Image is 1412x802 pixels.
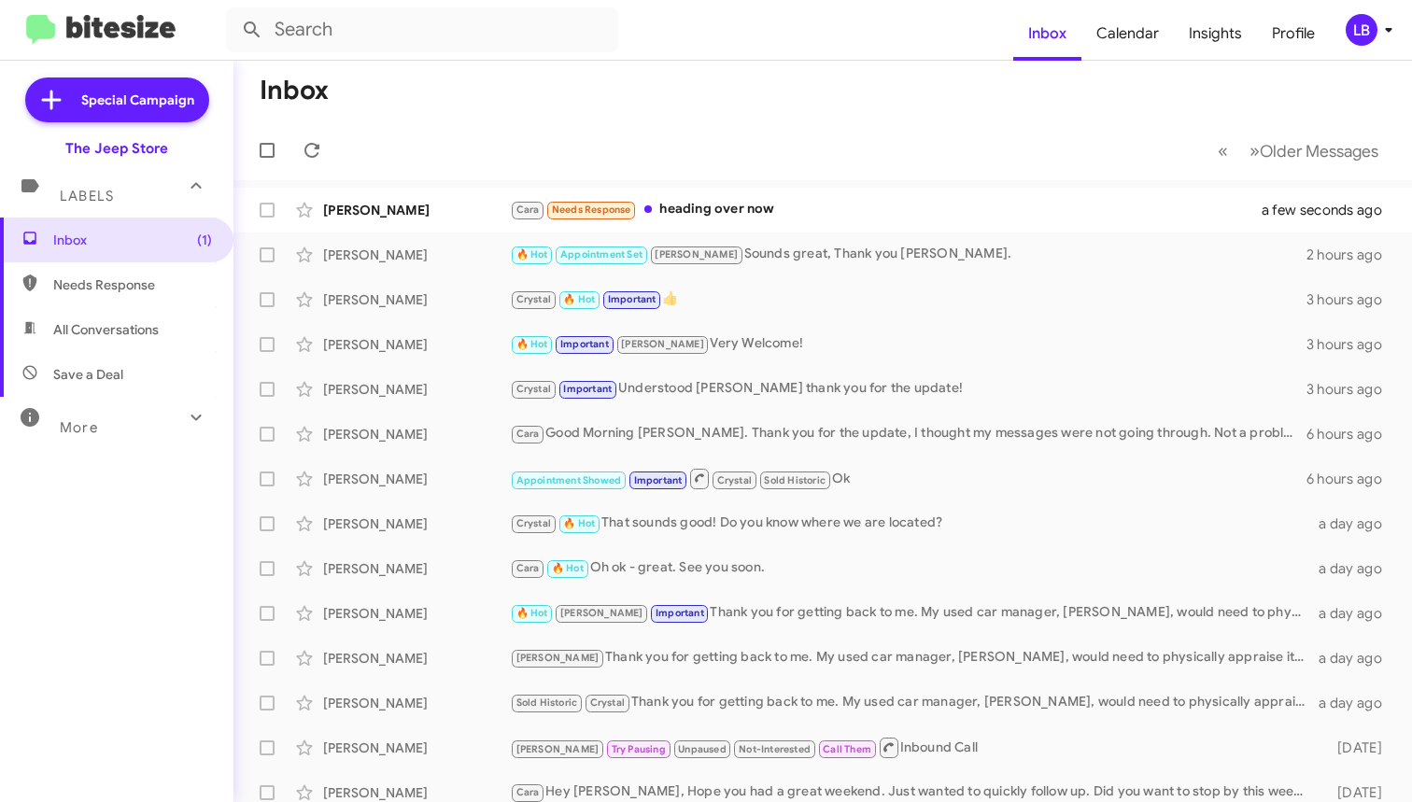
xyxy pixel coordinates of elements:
div: [DATE] [1314,739,1397,757]
div: a day ago [1314,514,1397,533]
span: Save a Deal [53,365,123,384]
div: Oh ok - great. See you soon. [510,557,1314,579]
span: Crystal [516,293,551,305]
span: Sold Historic [516,696,578,709]
div: [PERSON_NAME] [323,246,510,264]
span: Not-Interested [739,743,811,755]
input: Search [226,7,618,52]
div: That sounds good! Do you know where we are located? [510,513,1314,534]
span: Important [634,474,683,486]
div: [DATE] [1314,783,1397,802]
div: 3 hours ago [1306,335,1397,354]
span: Appointment Set [560,248,642,260]
span: Needs Response [53,275,212,294]
div: [PERSON_NAME] [323,649,510,668]
span: 🔥 Hot [516,607,548,619]
div: [PERSON_NAME] [323,470,510,488]
span: Important [560,338,609,350]
div: a day ago [1314,559,1397,578]
div: 3 hours ago [1306,290,1397,309]
span: [PERSON_NAME] [655,248,738,260]
div: 👍 [510,288,1306,310]
span: [PERSON_NAME] [516,652,600,664]
div: heading over now [510,199,1285,220]
span: Sold Historic [764,474,826,486]
nav: Page navigation example [1207,132,1390,170]
span: Crystal [717,474,752,486]
span: Important [656,607,704,619]
span: Crystal [516,517,551,529]
div: [PERSON_NAME] [323,380,510,399]
div: 6 hours ago [1306,425,1397,443]
span: Important [563,383,612,395]
a: Profile [1257,7,1330,61]
span: Cara [516,204,540,216]
div: [PERSON_NAME] [323,694,510,712]
div: [PERSON_NAME] [323,425,510,443]
a: Calendar [1081,7,1174,61]
span: Crystal [590,696,625,709]
span: Needs Response [552,204,631,216]
span: 🔥 Hot [552,562,584,574]
span: [PERSON_NAME] [516,743,600,755]
div: [PERSON_NAME] [323,604,510,623]
span: 🔥 Hot [516,338,548,350]
span: Special Campaign [81,91,194,109]
a: Inbox [1013,7,1081,61]
span: Call Them [823,743,871,755]
span: [PERSON_NAME] [560,607,643,619]
span: [PERSON_NAME] [621,338,704,350]
span: 🔥 Hot [563,293,595,305]
button: Next [1238,132,1390,170]
span: Cara [516,562,540,574]
div: Good Morning [PERSON_NAME]. Thank you for the update, I thought my messages were not going throug... [510,423,1306,444]
span: Cara [516,428,540,440]
span: Older Messages [1260,141,1378,162]
span: More [60,419,98,436]
div: a day ago [1314,649,1397,668]
div: Understood [PERSON_NAME] thank you for the update! [510,378,1306,400]
span: Inbox [53,231,212,249]
span: 🔥 Hot [516,248,548,260]
div: a few seconds ago [1285,201,1397,219]
a: Insights [1174,7,1257,61]
span: « [1218,139,1228,162]
span: Try Pausing [612,743,666,755]
a: Special Campaign [25,77,209,122]
div: [PERSON_NAME] [323,783,510,802]
button: LB [1330,14,1391,46]
div: Inbound Call [510,736,1314,759]
div: 6 hours ago [1306,470,1397,488]
div: Sounds great, Thank you [PERSON_NAME]. [510,244,1306,265]
span: Crystal [516,383,551,395]
span: » [1250,139,1260,162]
div: Thank you for getting back to me. My used car manager, [PERSON_NAME], would need to physically ap... [510,647,1314,668]
span: All Conversations [53,320,159,339]
div: Ok [510,467,1306,490]
div: Thank you for getting back to me. My used car manager, [PERSON_NAME], would need to physically ap... [510,602,1314,624]
div: [PERSON_NAME] [323,559,510,578]
span: 🔥 Hot [563,517,595,529]
div: [PERSON_NAME] [323,514,510,533]
span: (1) [197,231,212,249]
div: 3 hours ago [1306,380,1397,399]
div: [PERSON_NAME] [323,739,510,757]
button: Previous [1207,132,1239,170]
div: Thank you for getting back to me. My used car manager, [PERSON_NAME], would need to physically ap... [510,692,1314,713]
div: a day ago [1314,694,1397,712]
div: The Jeep Store [65,139,168,158]
h1: Inbox [260,76,329,106]
div: LB [1346,14,1377,46]
div: [PERSON_NAME] [323,290,510,309]
span: Important [608,293,657,305]
div: [PERSON_NAME] [323,201,510,219]
span: Appointment Showed [516,474,622,486]
span: Labels [60,188,114,204]
div: a day ago [1314,604,1397,623]
div: 2 hours ago [1306,246,1397,264]
span: Cara [516,786,540,798]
